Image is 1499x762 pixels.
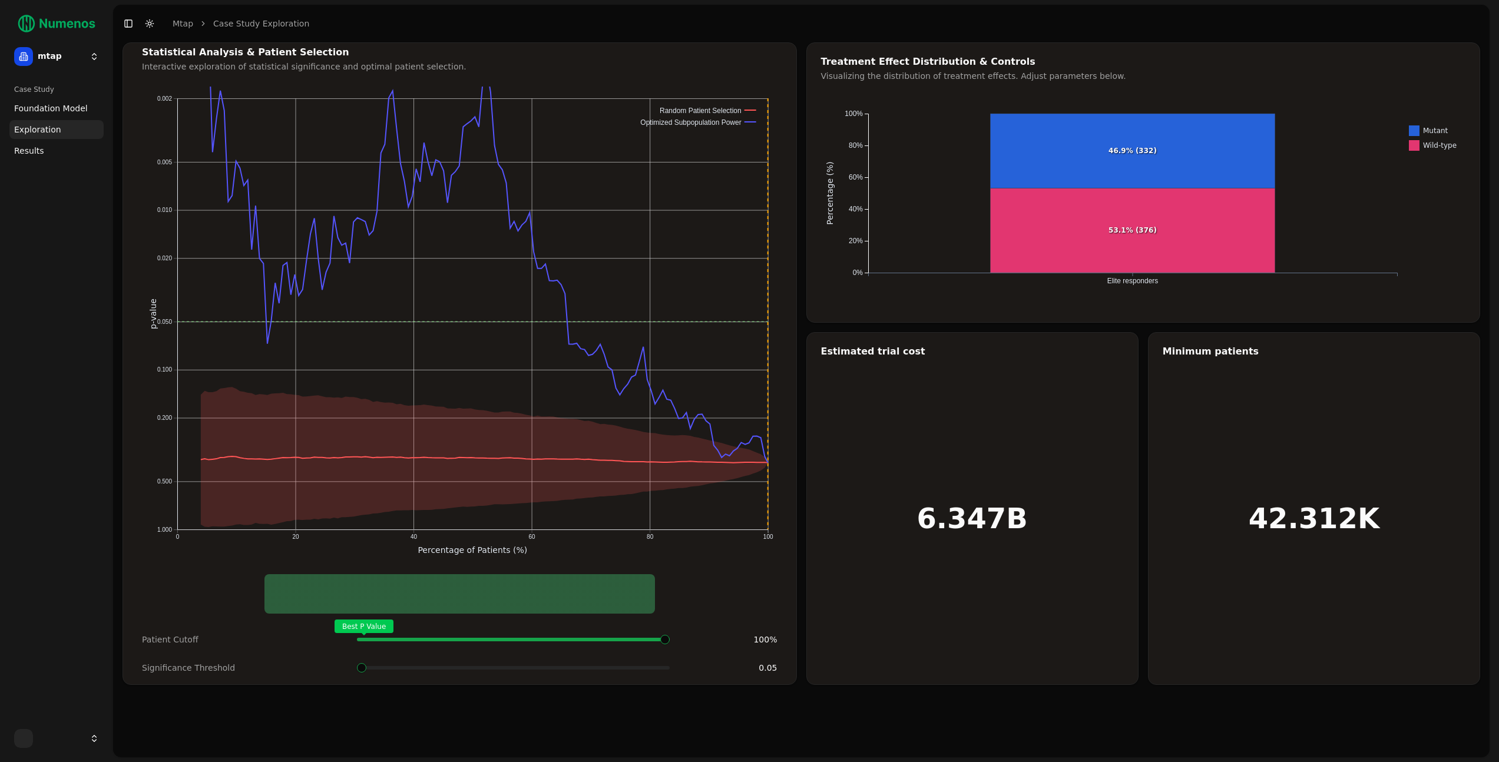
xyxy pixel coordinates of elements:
div: Significance Threshold [142,662,348,674]
text: 0.100 [157,367,172,373]
text: 0.010 [157,207,172,213]
text: 1.000 [157,526,172,533]
text: 20% [848,237,862,245]
img: Numenos [9,9,104,38]
text: 53.1% (376) [1108,226,1157,234]
text: Percentage of Patients (%) [418,545,528,555]
text: 0 [176,534,180,540]
div: Case Study [9,80,104,99]
text: 46.9% (332) [1108,147,1157,155]
a: Foundation Model [9,99,104,118]
text: 20 [293,534,300,540]
text: 60 [529,534,536,540]
text: 0.002 [157,95,172,102]
text: 0.500 [157,478,172,485]
div: Interactive exploration of statistical significance and optimal patient selection. [142,61,777,72]
text: 100 [763,534,773,540]
text: p-value [148,299,158,329]
div: 0.05 [679,662,777,674]
div: Patient Cutoff [142,634,348,645]
text: Random Patient Selection [660,107,742,115]
a: Exploration [9,120,104,139]
div: Treatment Effect Distribution & Controls [821,57,1466,67]
span: Foundation Model [14,102,88,114]
a: mtap [173,18,193,29]
text: 80 [647,534,654,540]
div: Visualizing the distribution of treatment effects. Adjust parameters below. [821,70,1466,82]
text: 100% [845,110,863,118]
button: mtap [9,42,104,71]
h1: 6.347B [916,504,1027,532]
text: 40% [848,205,862,213]
div: Statistical Analysis & Patient Selection [142,48,777,57]
span: Exploration [14,124,61,135]
text: Mutant [1423,127,1448,135]
text: Wild-type [1423,141,1457,150]
text: 80% [848,141,862,150]
nav: breadcrumb [173,18,309,29]
h1: 42.312K [1249,504,1379,532]
text: Elite responders [1107,277,1158,285]
text: 0.005 [157,159,172,165]
a: Results [9,141,104,160]
div: 100 % [679,634,777,645]
text: Percentage (%) [825,161,835,224]
span: mtap [38,51,85,62]
a: Case Study Exploration [213,18,309,29]
text: 0.200 [157,415,172,421]
span: Results [14,145,44,157]
text: 40 [411,534,418,540]
text: 0.020 [157,255,172,261]
text: 0.050 [157,319,172,325]
text: Optimized Subpopulation Power [641,118,742,127]
text: 0% [852,269,863,277]
span: Best P Value [335,619,393,633]
text: 60% [848,173,862,181]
